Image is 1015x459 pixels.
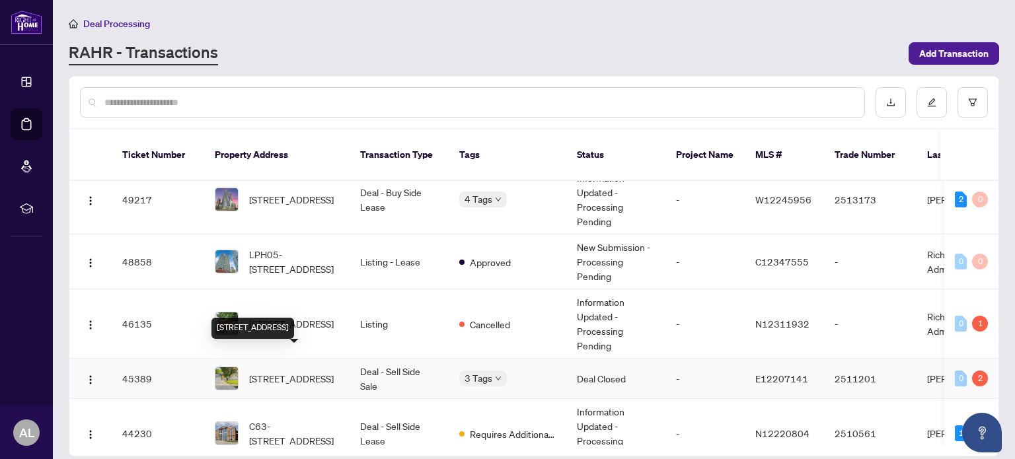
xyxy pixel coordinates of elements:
[886,98,895,107] span: download
[919,43,989,64] span: Add Transaction
[112,129,204,181] th: Ticket Number
[755,256,809,267] span: C12347555
[566,165,665,234] td: Information Updated - Processing Pending
[80,423,101,444] button: Logo
[909,42,999,65] button: Add Transaction
[85,429,96,440] img: Logo
[470,255,511,269] span: Approved
[972,316,988,332] div: 1
[215,422,238,444] img: thumbnail-img
[824,234,917,289] td: -
[566,129,665,181] th: Status
[665,129,745,181] th: Project Name
[249,247,339,276] span: LPH05-[STREET_ADDRESS]
[745,129,824,181] th: MLS #
[85,374,96,385] img: Logo
[927,98,936,107] span: edit
[215,367,238,390] img: thumbnail-img
[955,371,967,386] div: 0
[215,188,238,211] img: thumbnail-img
[249,419,339,448] span: C63-[STREET_ADDRESS]
[215,312,238,335] img: thumbnail-img
[955,425,967,441] div: 1
[958,87,988,118] button: filter
[85,195,96,206] img: Logo
[755,318,809,330] span: N12311932
[112,289,204,359] td: 46135
[80,251,101,272] button: Logo
[955,254,967,269] div: 0
[566,289,665,359] td: Information Updated - Processing Pending
[566,359,665,399] td: Deal Closed
[249,316,334,331] span: [STREET_ADDRESS]
[665,289,745,359] td: -
[824,129,917,181] th: Trade Number
[962,413,1002,452] button: Open asap
[449,129,566,181] th: Tags
[69,42,218,65] a: RAHR - Transactions
[755,194,811,205] span: W12245956
[69,19,78,28] span: home
[470,427,556,441] span: Requires Additional Docs
[83,18,150,30] span: Deal Processing
[85,258,96,268] img: Logo
[755,372,808,384] span: E12207141
[955,192,967,207] div: 2
[495,196,502,203] span: down
[80,189,101,210] button: Logo
[249,192,334,207] span: [STREET_ADDRESS]
[204,129,350,181] th: Property Address
[972,371,988,386] div: 2
[824,359,917,399] td: 2511201
[465,192,492,207] span: 4 Tags
[465,371,492,386] span: 3 Tags
[19,423,34,442] span: AL
[112,359,204,399] td: 45389
[876,87,906,118] button: download
[85,320,96,330] img: Logo
[350,359,449,399] td: Deal - Sell Side Sale
[470,317,510,332] span: Cancelled
[665,165,745,234] td: -
[824,289,917,359] td: -
[80,313,101,334] button: Logo
[955,316,967,332] div: 0
[11,10,42,34] img: logo
[495,375,502,382] span: down
[665,359,745,399] td: -
[968,98,977,107] span: filter
[824,165,917,234] td: 2513173
[917,87,947,118] button: edit
[350,165,449,234] td: Deal - Buy Side Lease
[566,234,665,289] td: New Submission - Processing Pending
[972,254,988,269] div: 0
[211,318,294,339] div: [STREET_ADDRESS]
[350,289,449,359] td: Listing
[350,129,449,181] th: Transaction Type
[350,234,449,289] td: Listing - Lease
[665,234,745,289] td: -
[755,427,809,439] span: N12220804
[972,192,988,207] div: 0
[249,371,334,386] span: [STREET_ADDRESS]
[112,234,204,289] td: 48858
[112,165,204,234] td: 49217
[215,250,238,273] img: thumbnail-img
[80,368,101,389] button: Logo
